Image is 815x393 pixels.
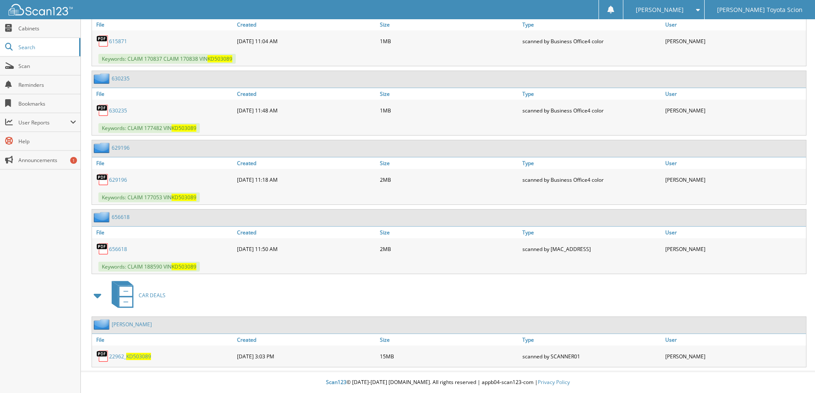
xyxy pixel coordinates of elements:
[9,4,73,15] img: scan123-logo-white.svg
[520,171,663,188] div: scanned by Business Office4 color
[112,213,130,221] a: 656618
[112,75,130,82] a: 630235
[18,62,76,70] span: Scan
[235,171,378,188] div: [DATE] 11:18 AM
[109,245,127,253] a: 656618
[126,353,151,360] span: KD503089
[109,107,127,114] a: 630235
[107,278,166,312] a: CAR DEALS
[663,240,806,257] div: [PERSON_NAME]
[92,227,235,238] a: File
[235,227,378,238] a: Created
[18,138,76,145] span: Help
[96,104,109,117] img: PDF.png
[378,227,521,238] a: Size
[92,88,235,100] a: File
[636,7,684,12] span: [PERSON_NAME]
[18,44,75,51] span: Search
[235,157,378,169] a: Created
[235,102,378,119] div: [DATE] 11:48 AM
[663,33,806,50] div: [PERSON_NAME]
[18,100,76,107] span: Bookmarks
[235,240,378,257] div: [DATE] 11:50 AM
[18,81,76,89] span: Reminders
[96,350,109,363] img: PDF.png
[520,19,663,30] a: Type
[94,142,112,153] img: folder2.png
[94,212,112,222] img: folder2.png
[378,171,521,188] div: 2MB
[112,144,130,151] a: 629196
[18,157,76,164] span: Announcements
[92,334,235,346] a: File
[70,157,77,164] div: 1
[92,19,235,30] a: File
[18,25,76,32] span: Cabinets
[235,88,378,100] a: Created
[235,19,378,30] a: Created
[378,19,521,30] a: Size
[520,348,663,365] div: scanned by SCANNER01
[538,378,570,386] a: Privacy Policy
[109,176,127,183] a: 629196
[663,227,806,238] a: User
[235,33,378,50] div: [DATE] 11:04 AM
[663,157,806,169] a: User
[520,33,663,50] div: scanned by Business Office4 color
[96,173,109,186] img: PDF.png
[520,102,663,119] div: scanned by Business Office4 color
[112,321,152,328] a: [PERSON_NAME]
[378,240,521,257] div: 2MB
[94,319,112,330] img: folder2.png
[663,102,806,119] div: [PERSON_NAME]
[98,54,236,64] span: Keywords: CLAIM 170837 CLAIM 170838 VIN
[663,19,806,30] a: User
[663,334,806,346] a: User
[378,33,521,50] div: 1MB
[139,292,166,299] span: CAR DEALS
[172,263,196,270] span: KD503089
[520,240,663,257] div: scanned by [MAC_ADDRESS]
[378,348,521,365] div: 15MB
[235,348,378,365] div: [DATE] 3:03 PM
[520,157,663,169] a: Type
[378,157,521,169] a: Size
[520,334,663,346] a: Type
[18,119,70,126] span: User Reports
[663,171,806,188] div: [PERSON_NAME]
[663,88,806,100] a: User
[378,334,521,346] a: Size
[109,353,151,360] a: 22962_KD503089
[96,242,109,255] img: PDF.png
[520,227,663,238] a: Type
[109,38,127,45] a: 615871
[378,88,521,100] a: Size
[207,55,232,62] span: KD503089
[520,88,663,100] a: Type
[81,372,815,393] div: © [DATE]-[DATE] [DOMAIN_NAME]. All rights reserved | appb04-scan123-com |
[663,348,806,365] div: [PERSON_NAME]
[235,334,378,346] a: Created
[326,378,347,386] span: Scan123
[172,124,196,132] span: KD503089
[94,73,112,84] img: folder2.png
[98,123,200,133] span: Keywords: CLAIM 177482 VIN
[98,262,200,272] span: Keywords: CLAIM 188590 VIN
[172,194,196,201] span: KD503089
[378,102,521,119] div: 1MB
[717,7,803,12] span: [PERSON_NAME] Toyota Scion
[92,157,235,169] a: File
[98,192,200,202] span: Keywords: CLAIM 177053 VIN
[96,35,109,47] img: PDF.png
